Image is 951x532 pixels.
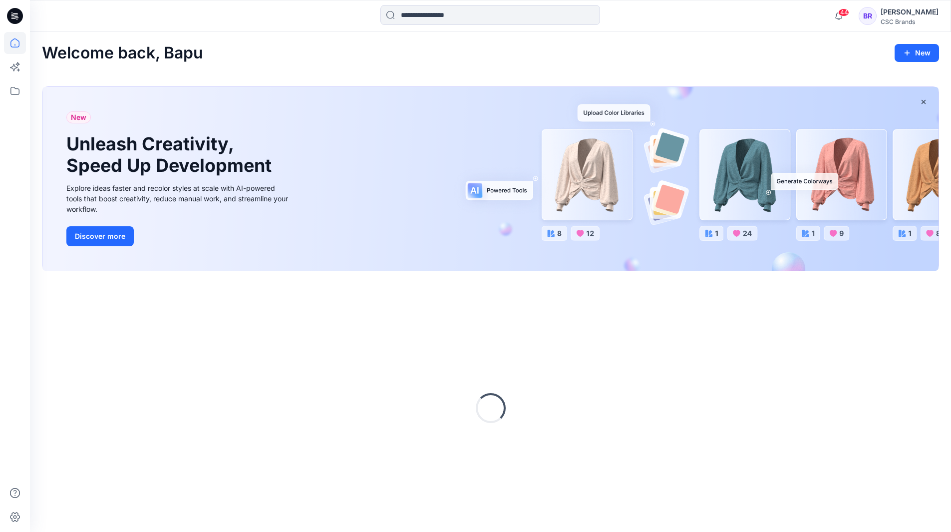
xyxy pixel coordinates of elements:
div: CSC Brands [881,18,939,25]
div: [PERSON_NAME] [881,6,939,18]
span: New [71,111,86,123]
span: 44 [838,8,849,16]
button: New [895,44,939,62]
a: Discover more [66,226,291,246]
div: BR [859,7,877,25]
h2: Welcome back, Bapu [42,44,203,62]
h1: Unleash Creativity, Speed Up Development [66,133,276,176]
div: Explore ideas faster and recolor styles at scale with AI-powered tools that boost creativity, red... [66,183,291,214]
button: Discover more [66,226,134,246]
